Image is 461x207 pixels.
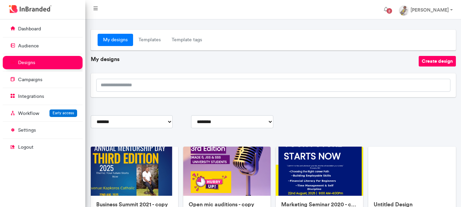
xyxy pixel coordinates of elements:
a: [PERSON_NAME] [393,3,458,16]
p: settings [18,127,36,134]
p: dashboard [18,26,41,32]
button: 2 [378,3,393,16]
p: audience [18,43,39,49]
p: designs [18,59,35,66]
span: 2 [387,8,392,14]
a: settings [3,123,83,136]
p: integrations [18,93,44,100]
img: InBranded Logo [7,3,53,15]
a: audience [3,39,83,52]
p: Workflow [18,110,39,117]
a: My designs [98,34,133,46]
a: dashboard [3,22,83,35]
a: integrations [3,90,83,103]
iframe: chat widget [432,180,454,200]
strong: [PERSON_NAME] [410,7,449,13]
h6: My designs [91,56,419,62]
a: Template tags [166,34,207,46]
a: Templates [133,34,166,46]
p: campaigns [18,76,42,83]
span: Early access [53,110,74,115]
p: logout [18,144,33,151]
a: campaigns [3,73,83,86]
img: profile dp [399,5,409,16]
button: Create design [419,56,456,66]
a: designs [3,56,83,69]
a: WorkflowEarly access [3,107,83,120]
